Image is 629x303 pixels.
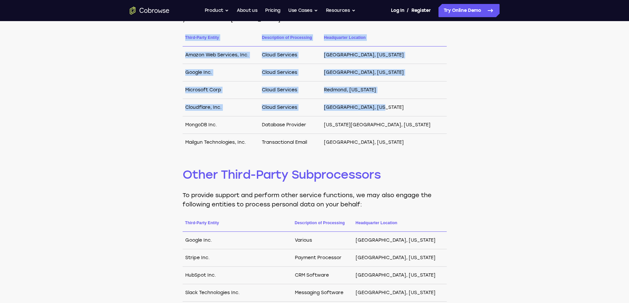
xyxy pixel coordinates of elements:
[183,99,260,116] td: Cloudflare, Inc.
[321,81,446,99] td: Redmond, [US_STATE]
[292,267,353,284] td: CRM Software
[183,64,260,81] td: Google Inc.
[326,4,356,17] button: Resources
[183,34,260,46] th: Third-Party Entity
[259,64,321,81] td: Cloud Services
[321,134,446,151] td: [GEOGRAPHIC_DATA], [US_STATE]
[292,249,353,267] td: Payment Processor
[259,81,321,99] td: Cloud Services
[438,4,500,17] a: Try Online Demo
[292,220,353,232] th: Description of Processing
[321,34,446,46] th: Headquarter Location
[321,46,446,64] td: [GEOGRAPHIC_DATA], [US_STATE]
[183,232,292,249] td: Google Inc.
[259,99,321,116] td: Cloud Services
[292,232,353,249] td: Various
[288,4,318,17] button: Use Cases
[259,34,321,46] th: Description of Processing
[183,167,447,183] h2: Other Third-Party Subprocessors
[391,4,404,17] a: Log In
[259,46,321,64] td: Cloud Services
[259,116,321,134] td: Database Provider
[265,4,280,17] a: Pricing
[183,284,292,302] td: Slack Technologies Inc.
[183,81,260,99] td: Microsoft Corp
[353,284,447,302] td: [GEOGRAPHIC_DATA], [US_STATE]
[259,134,321,151] td: Transactional Email
[183,134,260,151] td: Mailgun Technologies, Inc.
[183,249,292,267] td: Stripe Inc.
[130,7,169,15] a: Go to the home page
[353,220,447,232] th: Headquarter Location
[205,4,229,17] button: Product
[183,267,292,284] td: HubSpot Inc.
[292,284,353,302] td: Messaging Software
[321,116,446,134] td: [US_STATE][GEOGRAPHIC_DATA], [US_STATE]
[321,99,446,116] td: [GEOGRAPHIC_DATA], [US_STATE]
[407,7,409,15] span: /
[237,4,257,17] a: About us
[353,232,447,249] td: [GEOGRAPHIC_DATA], [US_STATE]
[183,220,292,232] th: Third-Party Entity
[353,249,447,267] td: [GEOGRAPHIC_DATA], [US_STATE]
[183,46,260,64] td: Amazon Web Services, Inc.
[183,191,447,209] p: To provide support and perform other service functions, we may also engage the following entities...
[321,64,446,81] td: [GEOGRAPHIC_DATA], [US_STATE]
[353,267,447,284] td: [GEOGRAPHIC_DATA], [US_STATE]
[183,116,260,134] td: MongoDB Inc.
[411,4,431,17] a: Register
